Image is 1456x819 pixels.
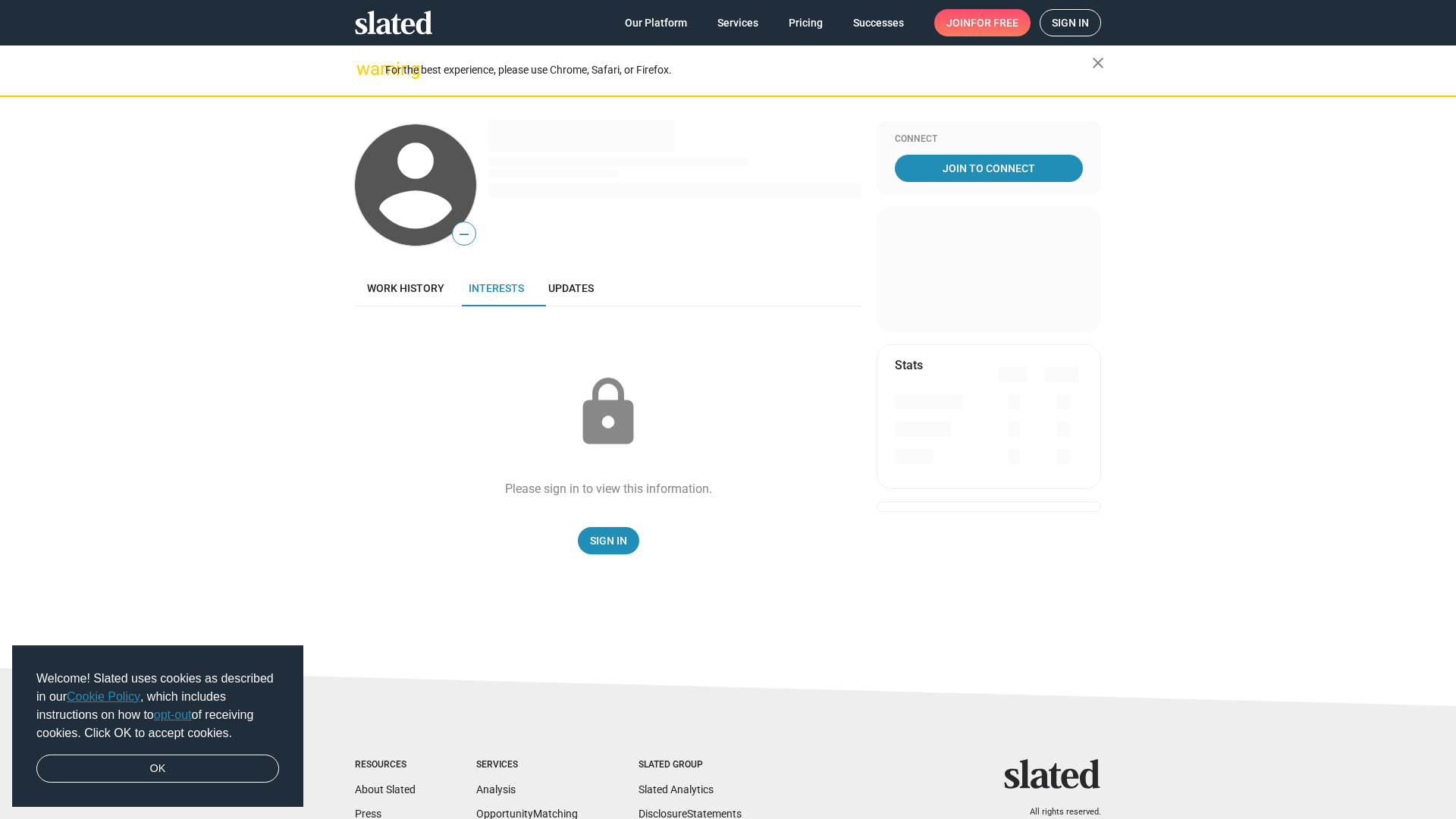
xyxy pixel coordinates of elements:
a: Join To Connect [895,155,1083,182]
a: opt-out [154,708,192,721]
span: for free [971,9,1018,36]
span: Updates [548,282,594,294]
a: Cookie Policy [67,690,140,703]
mat-icon: lock [570,375,646,450]
span: Our Platform [625,9,687,36]
span: Join To Connect [898,155,1080,182]
span: Successes [853,9,904,36]
a: Sign In [578,527,639,554]
a: Analysis [476,783,516,795]
a: Joinfor free [934,9,1031,36]
a: Sign in [1040,9,1101,36]
div: cookieconsent [12,645,303,808]
span: Work history [367,282,444,294]
div: Services [476,759,578,771]
div: Resources [355,759,416,771]
span: Sign In [590,527,627,554]
a: Work history [355,270,457,306]
a: About Slated [355,783,416,795]
a: Slated Analytics [639,783,714,795]
span: Interests [469,282,524,294]
span: Services [717,9,758,36]
mat-icon: close [1089,54,1107,72]
span: Sign in [1052,10,1089,36]
a: Updates [536,270,606,306]
div: Please sign in to view this information. [505,481,712,497]
a: Services [705,9,770,36]
a: Successes [841,9,916,36]
div: Connect [895,133,1083,146]
span: Join [946,9,1018,36]
a: Our Platform [613,9,699,36]
mat-icon: warning [356,60,375,78]
div: For the best experience, please use Chrome, Safari, or Firefox. [385,60,1092,80]
div: Slated Group [639,759,742,771]
span: — [453,224,475,244]
a: Interests [457,270,536,306]
mat-card-title: Stats [895,357,923,373]
span: Pricing [789,9,823,36]
a: Pricing [777,9,835,36]
span: Welcome! Slated uses cookies as described in our , which includes instructions on how to of recei... [36,670,279,742]
a: dismiss cookie message [36,755,279,783]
